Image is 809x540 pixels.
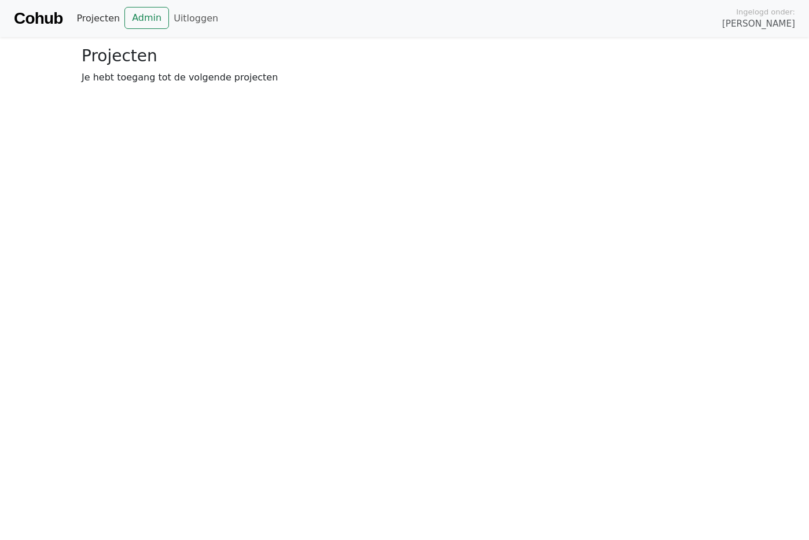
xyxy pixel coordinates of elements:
p: Je hebt toegang tot de volgende projecten [82,71,727,85]
a: Admin [124,7,169,29]
a: Cohub [14,5,62,32]
span: [PERSON_NAME] [722,17,795,31]
span: Ingelogd onder: [736,6,795,17]
a: Projecten [72,7,124,30]
a: Uitloggen [169,7,223,30]
h3: Projecten [82,46,727,66]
